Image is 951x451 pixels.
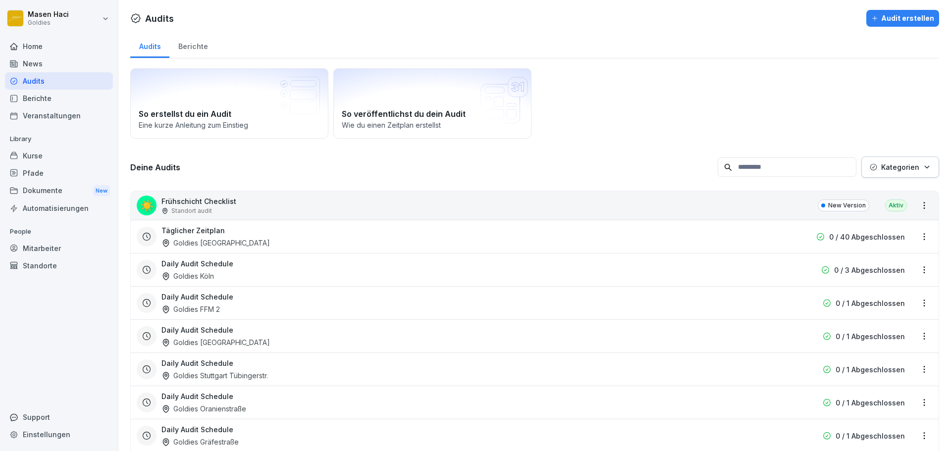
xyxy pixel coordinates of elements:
p: Standort audit [171,206,212,215]
h3: Daily Audit Schedule [161,358,233,368]
a: Kurse [5,147,113,164]
h3: Daily Audit Schedule [161,292,233,302]
a: Home [5,38,113,55]
p: 0 / 1 Abgeschlossen [836,364,905,375]
a: So erstellst du ein AuditEine kurze Anleitung zum Einstieg [130,68,328,139]
button: Audit erstellen [866,10,939,27]
p: 0 / 3 Abgeschlossen [834,265,905,275]
div: Aktiv [885,200,907,211]
div: Dokumente [5,182,113,200]
div: ☀️ [137,196,157,215]
a: Automatisierungen [5,200,113,217]
h2: So veröffentlichst du dein Audit [342,108,523,120]
div: Audit erstellen [871,13,934,24]
p: Masen Haci [28,10,69,19]
h3: Daily Audit Schedule [161,258,233,269]
div: Goldies Stuttgart Tübingerstr. [161,370,268,381]
p: 0 / 1 Abgeschlossen [836,298,905,308]
div: New [93,185,110,197]
p: 0 / 1 Abgeschlossen [836,331,905,342]
div: Goldies [GEOGRAPHIC_DATA] [161,238,270,248]
h1: Audits [145,12,174,25]
div: Goldies FFM 2 [161,304,220,314]
h3: Deine Audits [130,162,713,173]
h3: Daily Audit Schedule [161,325,233,335]
h3: Daily Audit Schedule [161,424,233,435]
div: Goldies Gräfestraße [161,437,239,447]
a: News [5,55,113,72]
p: 0 / 1 Abgeschlossen [836,398,905,408]
a: DokumenteNew [5,182,113,200]
h2: So erstellst du ein Audit [139,108,320,120]
a: Veranstaltungen [5,107,113,124]
p: 0 / 40 Abgeschlossen [829,232,905,242]
a: Berichte [169,33,216,58]
p: Eine kurze Anleitung zum Einstieg [139,120,320,130]
p: Wie du einen Zeitplan erstellst [342,120,523,130]
p: Frühschicht Checklist [161,196,236,206]
a: Mitarbeiter [5,240,113,257]
div: Goldies [GEOGRAPHIC_DATA] [161,337,270,348]
div: Goldies Köln [161,271,214,281]
p: 0 / 1 Abgeschlossen [836,431,905,441]
div: Support [5,408,113,426]
div: Goldies Oranienstraße [161,403,246,414]
p: Goldies [28,19,69,26]
h3: Täglicher Zeitplan [161,225,225,236]
a: Berichte [5,90,113,107]
a: Pfade [5,164,113,182]
p: People [5,224,113,240]
a: Einstellungen [5,426,113,443]
a: Audits [5,72,113,90]
p: Library [5,131,113,147]
button: Kategorien [861,156,939,178]
a: Audits [130,33,169,58]
p: New Version [828,201,866,210]
a: Standorte [5,257,113,274]
a: So veröffentlichst du dein AuditWie du einen Zeitplan erstellst [333,68,531,139]
h3: Daily Audit Schedule [161,391,233,401]
p: Kategorien [881,162,919,172]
